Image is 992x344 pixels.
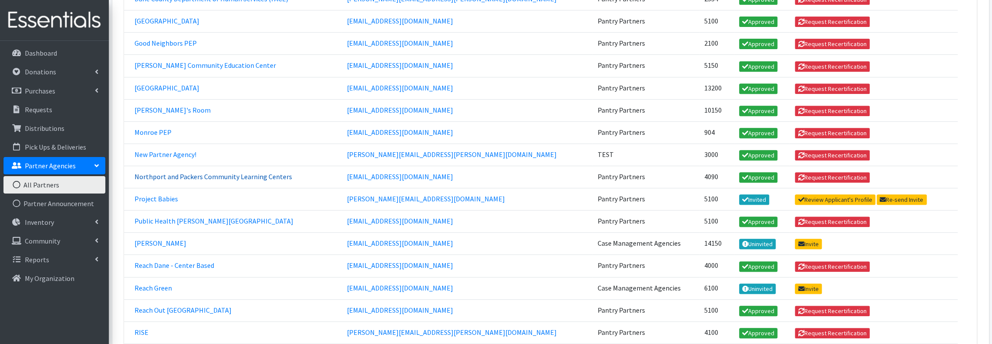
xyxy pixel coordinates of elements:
td: 5100 [699,299,734,321]
button: Request Recertification [795,61,870,72]
td: Pantry Partners [592,255,699,277]
p: Pick Ups & Deliveries [25,143,86,151]
a: [PERSON_NAME] Community Education Center [135,61,276,70]
td: Case Management Agencies [592,233,699,255]
a: RISE [135,328,148,337]
p: Partner Agencies [25,161,76,170]
a: Inventory [3,214,105,231]
button: Request Recertification [795,328,870,338]
a: Approved [739,150,778,160]
td: 3000 [699,144,734,166]
a: Invite [795,239,822,249]
button: Request Recertification [795,17,870,27]
a: Pick Ups & Deliveries [3,138,105,156]
p: Donations [25,67,56,76]
a: [GEOGRAPHIC_DATA] [135,83,199,92]
td: 4090 [699,166,734,188]
td: Pantry Partners [592,99,699,121]
a: Reach Out [GEOGRAPHIC_DATA] [135,306,232,314]
td: Pantry Partners [592,121,699,144]
td: Pantry Partners [592,33,699,55]
a: [PERSON_NAME]'s Room [135,106,211,114]
a: Partner Announcement [3,195,105,212]
td: Pantry Partners [592,77,699,99]
a: [EMAIL_ADDRESS][DOMAIN_NAME] [347,261,453,270]
p: My Organization [25,274,74,283]
button: Request Recertification [795,106,870,116]
a: Reports [3,251,105,268]
td: Pantry Partners [592,210,699,233]
td: 6100 [699,277,734,299]
button: Request Recertification [795,172,870,183]
a: Monroe PEP [135,128,171,137]
a: Approved [739,217,778,227]
a: Approved [739,61,778,72]
a: Donations [3,63,105,80]
a: Approved [739,172,778,183]
td: 4000 [699,255,734,277]
td: 4100 [699,321,734,344]
a: Dashboard [3,44,105,62]
td: Pantry Partners [592,321,699,344]
p: Community [25,237,60,245]
td: 2100 [699,33,734,55]
td: Pantry Partners [592,188,699,210]
td: Pantry Partners [592,166,699,188]
p: Purchases [25,87,55,95]
a: Approved [739,106,778,116]
a: [EMAIL_ADDRESS][DOMAIN_NAME] [347,39,453,47]
button: Request Recertification [795,150,870,160]
p: Distributions [25,124,64,133]
p: Inventory [25,218,54,227]
a: [EMAIL_ADDRESS][DOMAIN_NAME] [347,128,453,137]
a: Project Babies [135,194,178,203]
button: Request Recertification [795,39,870,49]
td: 5100 [699,10,734,33]
a: [EMAIL_ADDRESS][DOMAIN_NAME] [347,17,453,25]
p: Reports [25,255,49,264]
td: 14150 [699,233,734,255]
a: My Organization [3,270,105,287]
img: HumanEssentials [3,6,105,35]
td: 10150 [699,99,734,121]
a: Reach Dane - Center Based [135,261,214,270]
a: [PERSON_NAME][EMAIL_ADDRESS][PERSON_NAME][DOMAIN_NAME] [347,328,557,337]
a: [EMAIL_ADDRESS][DOMAIN_NAME] [347,172,453,181]
a: [PERSON_NAME][EMAIL_ADDRESS][DOMAIN_NAME] [347,194,505,203]
button: Request Recertification [795,217,870,227]
td: 5100 [699,210,734,233]
a: New Partner Agency! [135,150,196,159]
a: [EMAIL_ADDRESS][DOMAIN_NAME] [347,284,453,292]
a: Public Health [PERSON_NAME][GEOGRAPHIC_DATA] [135,217,293,225]
a: Community [3,232,105,250]
a: Purchases [3,82,105,100]
p: Dashboard [25,49,57,57]
a: Good Neighbors PEP [135,39,197,47]
a: Approved [739,39,778,49]
td: Case Management Agencies [592,277,699,299]
a: Uninvited [739,239,776,249]
a: Review Applicant's Profile [795,194,875,205]
a: Approved [739,17,778,27]
a: [EMAIL_ADDRESS][DOMAIN_NAME] [347,106,453,114]
td: 5100 [699,188,734,210]
a: Northport and Packers Community Learning Centers [135,172,292,181]
button: Request Recertification [795,261,870,272]
td: Pantry Partners [592,55,699,77]
button: Request Recertification [795,83,870,94]
button: Request Recertification [795,128,870,138]
a: Approved [739,261,778,272]
td: Pantry Partners [592,299,699,321]
a: Approved [739,306,778,316]
a: [EMAIL_ADDRESS][DOMAIN_NAME] [347,61,453,70]
a: [GEOGRAPHIC_DATA] [135,17,199,25]
a: [EMAIL_ADDRESS][DOMAIN_NAME] [347,239,453,247]
a: All Partners [3,176,105,194]
a: Uninvited [739,284,776,294]
a: Requests [3,101,105,118]
p: Requests [25,105,52,114]
a: Invite [795,284,822,294]
a: Invited [739,194,770,205]
a: [EMAIL_ADDRESS][DOMAIN_NAME] [347,217,453,225]
td: 13200 [699,77,734,99]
